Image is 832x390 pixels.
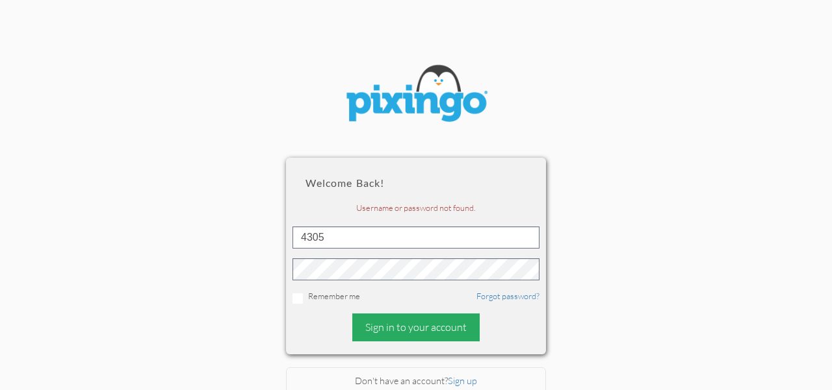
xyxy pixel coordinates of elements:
div: Remember me [292,290,539,304]
input: ID or Email [292,226,539,249]
a: Forgot password? [476,291,539,301]
div: Sign in to your account [352,313,480,341]
img: pixingo logo [338,58,494,132]
a: Sign up [448,375,477,386]
div: Username or password not found. [292,202,539,213]
h2: Welcome back! [305,177,526,189]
